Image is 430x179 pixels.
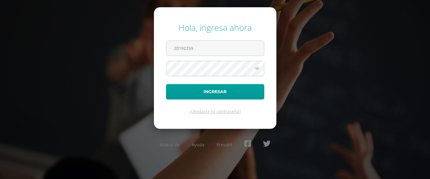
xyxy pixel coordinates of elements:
[166,84,264,99] button: Ingresar
[217,142,232,148] a: Presskit
[192,142,204,148] a: Ayuda
[166,41,264,56] input: Correo electrónico o usuario
[189,109,241,114] a: ¿Olvidaste tu contraseña?
[160,142,180,148] a: Acerca de
[166,22,264,33] div: Hola, ingresa ahora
